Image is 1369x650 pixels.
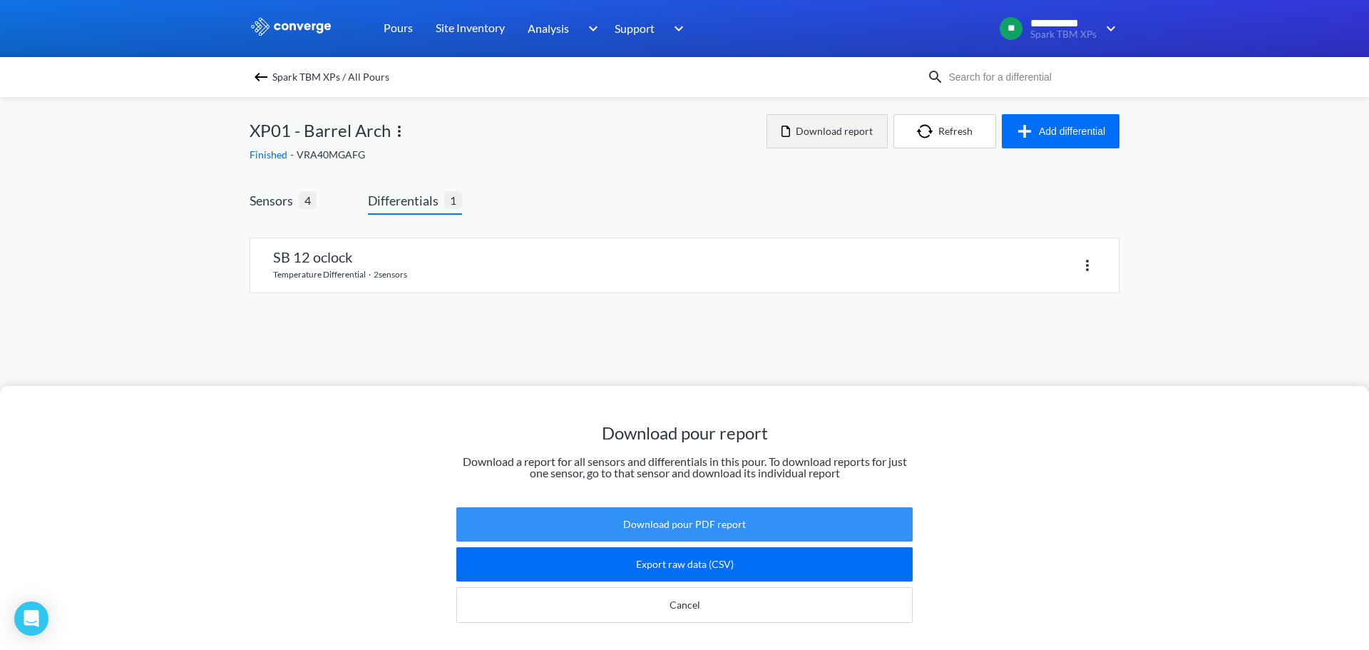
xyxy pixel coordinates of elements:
img: downArrow.svg [665,20,687,37]
button: Cancel [456,587,913,623]
img: backspace.svg [252,68,270,86]
span: Support [615,19,655,37]
span: Analysis [528,19,569,37]
div: Open Intercom Messenger [14,601,48,636]
h1: Download pour report [456,422,913,445]
input: Search for a differential [944,69,1117,85]
img: downArrow.svg [1097,20,1119,37]
button: Export raw data (CSV) [456,547,913,582]
img: downArrow.svg [579,20,602,37]
img: icon-search.svg [927,68,944,86]
button: Download pour PDF report [456,507,913,542]
img: logo_ewhite.svg [250,17,332,36]
span: Spark TBM XPs [1030,29,1097,40]
span: Spark TBM XPs / All Pours [272,67,389,87]
p: Download a report for all sensors and differentials in this pour. To download reports for just on... [456,456,913,479]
